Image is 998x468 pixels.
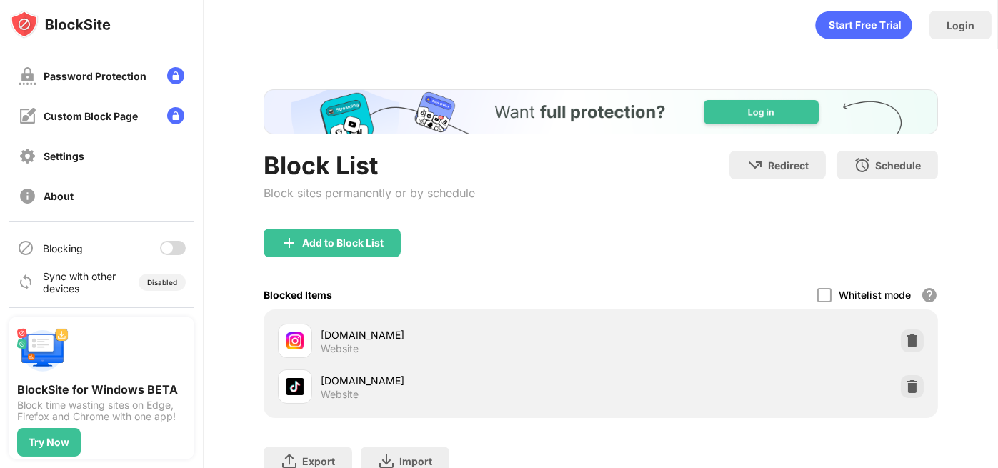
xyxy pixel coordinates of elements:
[167,107,184,124] img: lock-menu.svg
[17,399,186,422] div: Block time wasting sites on Edge, Firefox and Chrome with one app!
[264,289,332,301] div: Blocked Items
[947,19,974,31] div: Login
[167,67,184,84] img: lock-menu.svg
[19,187,36,205] img: about-off.svg
[321,342,359,355] div: Website
[43,270,116,294] div: Sync with other devices
[44,70,146,82] div: Password Protection
[302,237,384,249] div: Add to Block List
[875,159,921,171] div: Schedule
[43,242,83,254] div: Blocking
[286,332,304,349] img: favicons
[19,147,36,165] img: settings-off.svg
[264,186,475,200] div: Block sites permanently or by schedule
[321,327,601,342] div: [DOMAIN_NAME]
[17,274,34,291] img: sync-icon.svg
[321,388,359,401] div: Website
[302,455,335,467] div: Export
[147,278,177,287] div: Disabled
[44,150,84,162] div: Settings
[399,455,432,467] div: Import
[17,239,34,257] img: blocking-icon.svg
[17,325,69,377] img: push-desktop.svg
[17,382,186,397] div: BlockSite for Windows BETA
[286,378,304,395] img: favicons
[44,110,138,122] div: Custom Block Page
[19,107,36,125] img: customize-block-page-off.svg
[264,89,938,134] iframe: Banner
[815,11,912,39] div: animation
[839,289,911,301] div: Whitelist mode
[10,10,111,39] img: logo-blocksite.svg
[19,67,36,85] img: password-protection-off.svg
[321,373,601,388] div: [DOMAIN_NAME]
[768,159,809,171] div: Redirect
[44,190,74,202] div: About
[264,151,475,180] div: Block List
[29,437,69,448] div: Try Now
